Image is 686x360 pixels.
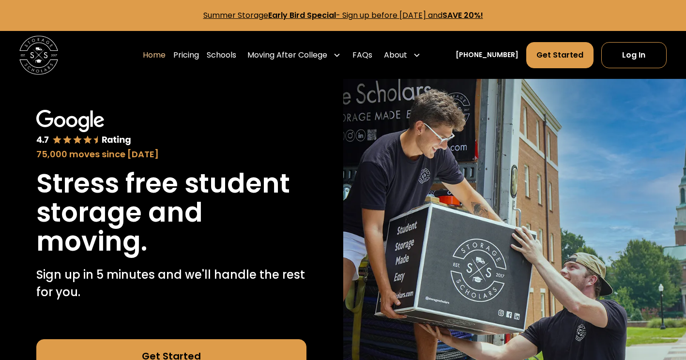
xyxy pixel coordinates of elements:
[207,42,236,69] a: Schools
[36,148,306,161] div: 75,000 moves since [DATE]
[380,42,425,69] div: About
[526,42,594,68] a: Get Started
[601,42,667,68] a: Log In
[268,10,336,21] strong: Early Bird Special
[203,10,483,21] a: Summer StorageEarly Bird Special- Sign up before [DATE] andSAVE 20%!
[36,169,306,256] h1: Stress free student storage and moving.
[19,36,58,75] img: Storage Scholars main logo
[352,42,372,69] a: FAQs
[384,49,407,61] div: About
[442,10,483,21] strong: SAVE 20%!
[173,42,199,69] a: Pricing
[19,36,58,75] a: home
[247,49,327,61] div: Moving After College
[36,110,131,146] img: Google 4.7 star rating
[244,42,345,69] div: Moving After College
[36,266,306,301] p: Sign up in 5 minutes and we'll handle the rest for you.
[143,42,166,69] a: Home
[456,50,518,60] a: [PHONE_NUMBER]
